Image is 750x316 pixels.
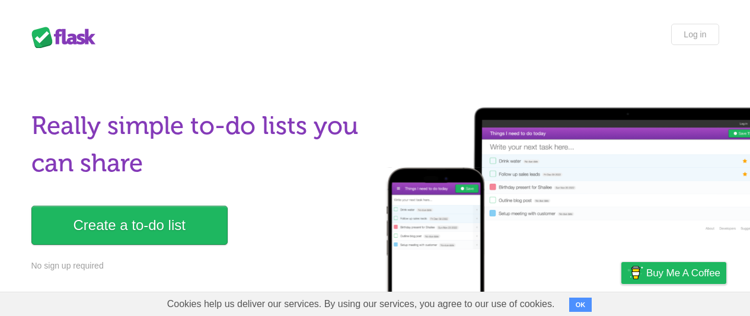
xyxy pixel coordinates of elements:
[569,298,592,312] button: OK
[155,292,567,316] span: Cookies help us deliver our services. By using our services, you agree to our use of cookies.
[671,24,719,45] a: Log in
[627,263,643,283] img: Buy me a coffee
[31,260,368,272] p: No sign up required
[31,107,368,182] h1: Really simple to-do lists you can share
[31,206,228,245] a: Create a to-do list
[621,262,726,284] a: Buy me a coffee
[31,27,103,48] div: Flask Lists
[646,263,720,283] span: Buy me a coffee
